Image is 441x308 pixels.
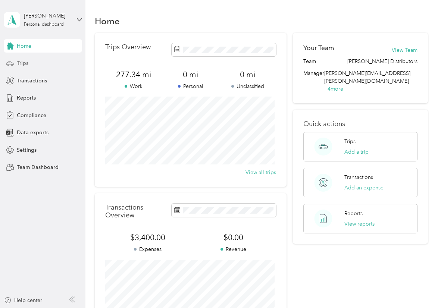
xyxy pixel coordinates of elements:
[105,82,162,90] p: Work
[324,70,410,84] span: [PERSON_NAME][EMAIL_ADDRESS][PERSON_NAME][DOMAIN_NAME]
[17,146,37,154] span: Settings
[344,220,375,228] button: View reports
[219,82,276,90] p: Unclassified
[344,138,356,145] p: Trips
[303,57,316,65] span: Team
[344,210,363,217] p: Reports
[162,69,219,80] span: 0 mi
[399,266,441,308] iframe: Everlance-gr Chat Button Frame
[17,42,31,50] span: Home
[17,94,36,102] span: Reports
[219,69,276,80] span: 0 mi
[344,184,384,192] button: Add an expense
[17,129,49,136] span: Data exports
[191,245,276,253] p: Revenue
[105,204,168,219] p: Transactions Overview
[105,245,191,253] p: Expenses
[303,120,417,128] p: Quick actions
[303,69,324,93] span: Manager
[347,57,417,65] span: [PERSON_NAME] Distributors
[105,232,191,243] span: $3,400.00
[303,43,334,53] h2: Your Team
[392,46,417,54] button: View Team
[17,111,46,119] span: Compliance
[105,69,162,80] span: 277.34 mi
[324,86,343,92] span: + 4 more
[344,148,369,156] button: Add a trip
[245,169,276,176] button: View all trips
[24,22,64,27] div: Personal dashboard
[17,59,28,67] span: Trips
[24,12,71,20] div: [PERSON_NAME]
[162,82,219,90] p: Personal
[95,17,120,25] h1: Home
[105,43,151,51] p: Trips Overview
[191,232,276,243] span: $0.00
[4,296,42,304] button: Help center
[17,163,59,171] span: Team Dashboard
[17,77,47,85] span: Transactions
[344,173,373,181] p: Transactions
